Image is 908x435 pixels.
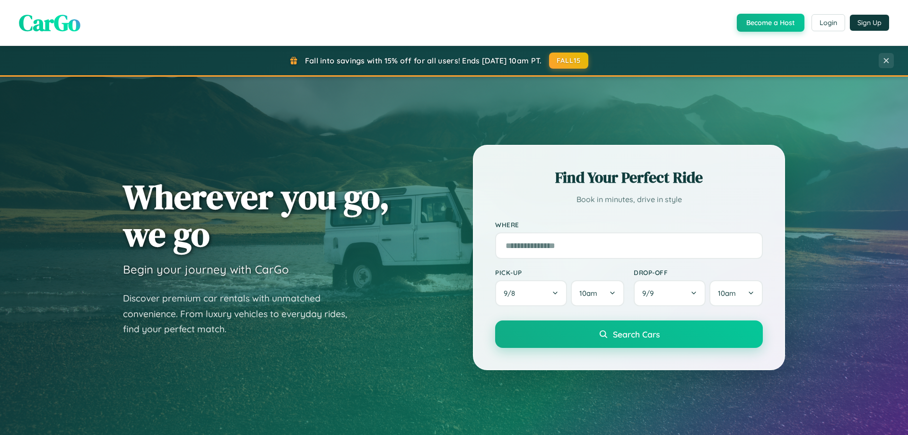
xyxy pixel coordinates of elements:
[495,320,763,348] button: Search Cars
[579,289,597,298] span: 10am
[549,53,589,69] button: FALL15
[19,7,80,38] span: CarGo
[123,178,390,253] h1: Wherever you go, we go
[495,193,763,206] p: Book in minutes, drive in style
[850,15,889,31] button: Sign Up
[709,280,763,306] button: 10am
[495,221,763,229] label: Where
[495,280,567,306] button: 9/8
[718,289,736,298] span: 10am
[504,289,520,298] span: 9 / 8
[737,14,804,32] button: Become a Host
[642,289,658,298] span: 9 / 9
[495,167,763,188] h2: Find Your Perfect Ride
[812,14,845,31] button: Login
[634,280,706,306] button: 9/9
[123,262,289,276] h3: Begin your journey with CarGo
[571,280,624,306] button: 10am
[613,329,660,339] span: Search Cars
[305,56,542,65] span: Fall into savings with 15% off for all users! Ends [DATE] 10am PT.
[495,268,624,276] label: Pick-up
[634,268,763,276] label: Drop-off
[123,291,359,337] p: Discover premium car rentals with unmatched convenience. From luxury vehicles to everyday rides, ...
